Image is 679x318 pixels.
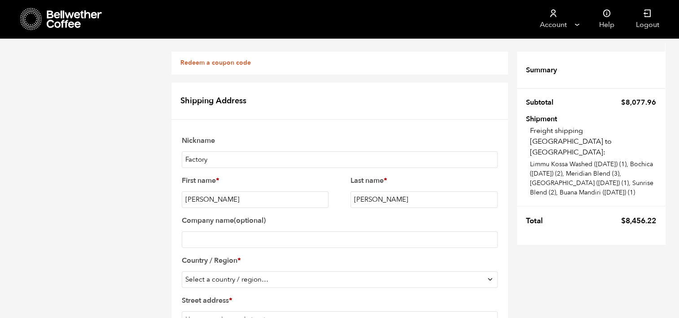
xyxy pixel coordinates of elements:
[182,173,329,188] label: First name
[234,216,266,225] span: (optional)
[350,173,498,188] label: Last name
[526,61,562,79] th: Summary
[621,97,626,107] span: $
[530,159,656,197] p: Limmu Kossa Washed ([DATE]) (1), Bochica ([DATE]) (2), Meridian Blend (3), [GEOGRAPHIC_DATA] ([DA...
[182,213,498,228] label: Company name
[530,125,656,158] p: Freight shipping [GEOGRAPHIC_DATA] to [GEOGRAPHIC_DATA]:
[171,83,508,120] h2: Shipping Address
[182,151,498,168] input: New address
[621,216,626,226] span: $
[526,115,578,121] th: Shipment
[621,97,656,107] bdi: 8,077.96
[180,58,251,67] a: Redeem a coupon code
[182,253,498,268] label: Country / Region
[526,211,548,231] th: Total
[182,293,498,308] label: Street address
[182,133,498,148] label: Nickname
[621,216,656,226] bdi: 8,456.22
[526,93,559,112] th: Subtotal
